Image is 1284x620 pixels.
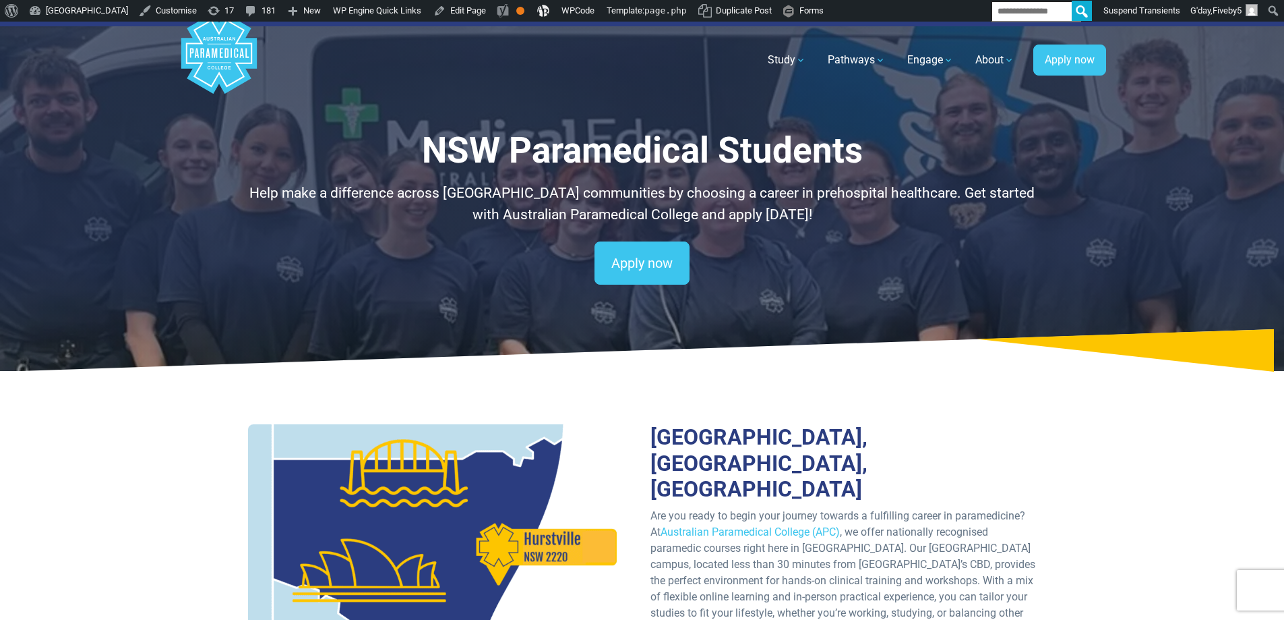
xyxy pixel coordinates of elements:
[179,26,259,94] a: Australian Paramedical College
[820,41,894,79] a: Pathways
[967,41,1022,79] a: About
[248,183,1037,225] p: Help make a difference across [GEOGRAPHIC_DATA] communities by choosing a career in prehospital h...
[661,526,840,538] a: Australian Paramedical College (APC)
[594,242,690,285] a: Apply now
[1033,45,1106,76] a: Apply now
[650,424,1037,502] h2: [GEOGRAPHIC_DATA], [GEOGRAPHIC_DATA], [GEOGRAPHIC_DATA]
[248,130,1037,172] h1: NSW Paramedical Students
[760,41,814,79] a: Study
[899,41,962,79] a: Engage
